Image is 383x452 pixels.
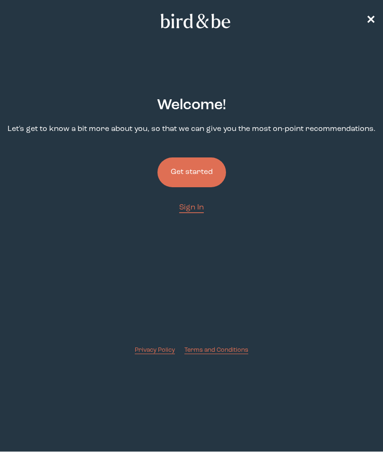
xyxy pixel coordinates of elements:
a: Terms and Conditions [184,346,248,355]
a: Sign In [179,202,204,213]
button: Get started [157,157,226,187]
a: ✕ [366,13,375,29]
p: Let's get to know a bit more about you, so that we can give you the most on-point recommendations. [8,124,375,135]
span: Sign In [179,204,204,211]
span: ✕ [366,15,375,26]
h2: Welcome ! [157,95,226,116]
a: Privacy Policy [135,346,175,355]
iframe: Gorgias live chat messenger [336,408,374,443]
span: Privacy Policy [135,347,175,353]
a: Get started [157,142,226,202]
span: Terms and Conditions [184,347,248,353]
